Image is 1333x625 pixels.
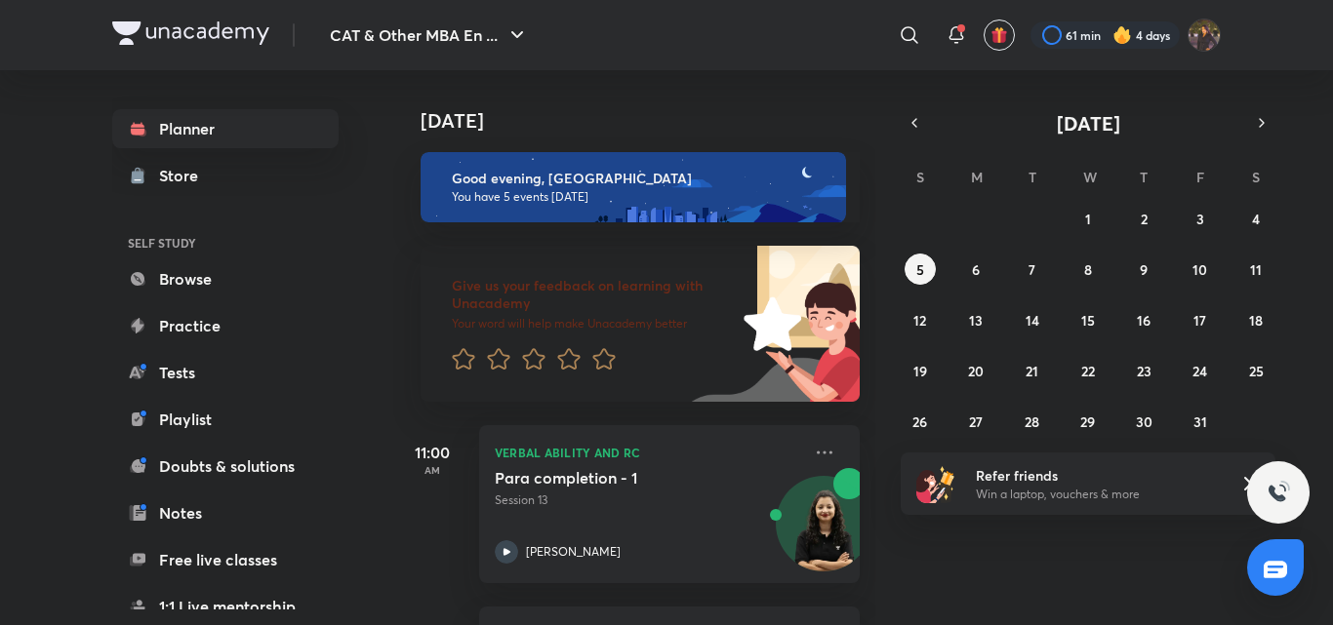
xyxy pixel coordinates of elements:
button: October 11, 2025 [1240,254,1272,285]
button: October 6, 2025 [960,254,991,285]
button: October 22, 2025 [1072,355,1104,386]
a: Store [112,156,339,195]
abbr: October 20, 2025 [968,362,984,380]
button: October 2, 2025 [1128,203,1159,234]
a: Company Logo [112,21,269,50]
button: October 5, 2025 [905,254,936,285]
button: October 26, 2025 [905,406,936,437]
button: October 27, 2025 [960,406,991,437]
abbr: October 7, 2025 [1029,260,1035,279]
abbr: October 28, 2025 [1025,412,1039,431]
button: October 25, 2025 [1240,355,1272,386]
abbr: October 23, 2025 [1137,362,1151,380]
button: October 23, 2025 [1128,355,1159,386]
abbr: October 3, 2025 [1196,210,1204,228]
button: October 28, 2025 [1017,406,1048,437]
button: October 13, 2025 [960,304,991,335]
abbr: October 19, 2025 [913,362,927,380]
h6: SELF STUDY [112,226,339,259]
button: October 18, 2025 [1240,304,1272,335]
p: Session 13 [495,491,801,509]
button: October 4, 2025 [1240,203,1272,234]
img: Avatar [777,487,870,580]
button: avatar [984,20,1015,51]
button: October 3, 2025 [1185,203,1216,234]
abbr: Wednesday [1083,168,1097,186]
button: October 1, 2025 [1072,203,1104,234]
abbr: October 13, 2025 [969,311,983,330]
abbr: October 1, 2025 [1085,210,1091,228]
button: October 24, 2025 [1185,355,1216,386]
p: [PERSON_NAME] [526,543,621,561]
button: October 16, 2025 [1128,304,1159,335]
a: Browse [112,259,339,298]
span: [DATE] [1057,110,1120,137]
abbr: Friday [1196,168,1204,186]
button: October 7, 2025 [1017,254,1048,285]
div: Store [159,164,210,187]
abbr: October 11, 2025 [1250,260,1262,279]
h6: Refer friends [976,465,1216,486]
a: Playlist [112,400,339,439]
a: Doubts & solutions [112,447,339,486]
p: You have 5 events [DATE] [452,189,828,205]
abbr: October 30, 2025 [1136,412,1152,431]
img: referral [916,464,955,503]
abbr: October 31, 2025 [1193,412,1207,431]
button: October 30, 2025 [1128,406,1159,437]
p: AM [393,464,471,476]
button: October 19, 2025 [905,355,936,386]
abbr: Monday [971,168,983,186]
button: October 10, 2025 [1185,254,1216,285]
img: ttu [1267,481,1290,504]
button: October 31, 2025 [1185,406,1216,437]
abbr: October 5, 2025 [916,260,924,279]
abbr: October 17, 2025 [1193,311,1206,330]
abbr: October 21, 2025 [1026,362,1038,380]
button: October 17, 2025 [1185,304,1216,335]
button: CAT & Other MBA En ... [318,16,541,55]
abbr: October 27, 2025 [969,412,983,431]
p: Win a laptop, vouchers & more [976,486,1216,503]
button: October 9, 2025 [1128,254,1159,285]
abbr: October 24, 2025 [1192,362,1207,380]
img: avatar [990,26,1008,44]
abbr: October 25, 2025 [1249,362,1264,380]
h6: Good evening, [GEOGRAPHIC_DATA] [452,170,828,187]
img: Company Logo [112,21,269,45]
h5: 11:00 [393,441,471,464]
abbr: October 14, 2025 [1026,311,1039,330]
abbr: October 9, 2025 [1140,260,1148,279]
abbr: Sunday [916,168,924,186]
p: Your word will help make Unacademy better [452,316,737,332]
img: feedback_image [677,246,860,402]
abbr: October 2, 2025 [1141,210,1148,228]
img: Bhumika Varshney [1188,19,1221,52]
abbr: October 16, 2025 [1137,311,1151,330]
abbr: October 22, 2025 [1081,362,1095,380]
h6: Give us your feedback on learning with Unacademy [452,277,737,312]
button: October 29, 2025 [1072,406,1104,437]
a: Practice [112,306,339,345]
abbr: Tuesday [1029,168,1036,186]
h5: Para completion - 1 [495,468,738,488]
img: evening [421,152,846,222]
abbr: October 6, 2025 [972,260,980,279]
img: streak [1112,25,1132,45]
a: Free live classes [112,540,339,579]
abbr: October 8, 2025 [1084,260,1092,279]
abbr: October 12, 2025 [913,311,926,330]
abbr: October 10, 2025 [1192,260,1207,279]
abbr: Saturday [1252,168,1260,186]
a: Planner [112,109,339,148]
abbr: October 4, 2025 [1252,210,1260,228]
abbr: Thursday [1140,168,1148,186]
a: Notes [112,493,339,532]
button: October 21, 2025 [1017,355,1048,386]
button: October 15, 2025 [1072,304,1104,335]
p: Verbal Ability and RC [495,441,801,464]
abbr: October 15, 2025 [1081,311,1095,330]
abbr: October 26, 2025 [912,412,927,431]
button: October 12, 2025 [905,304,936,335]
abbr: October 18, 2025 [1249,311,1263,330]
